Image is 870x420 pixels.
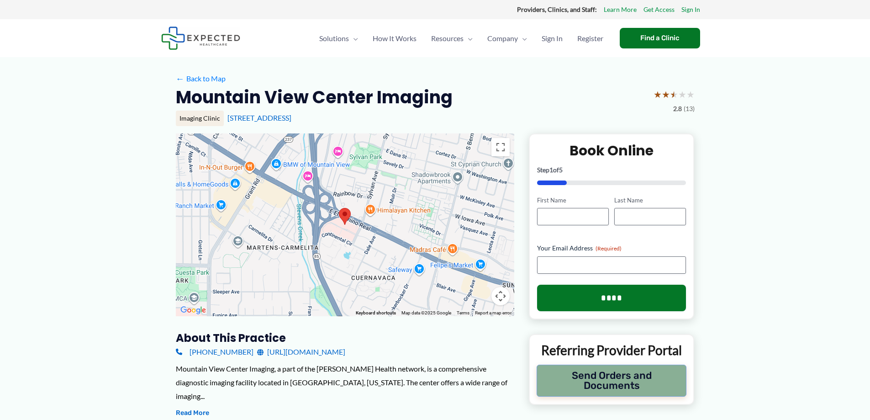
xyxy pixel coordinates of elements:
[176,408,209,419] button: Read More
[401,310,451,315] span: Map data ©2025 Google
[365,22,424,54] a: How It Works
[620,28,700,48] a: Find a Clinic
[312,22,365,54] a: SolutionsMenu Toggle
[518,22,527,54] span: Menu Toggle
[681,4,700,16] a: Sign In
[176,74,185,83] span: ←
[491,138,510,156] button: Toggle fullscreen view
[178,304,208,316] img: Google
[178,304,208,316] a: Open this area in Google Maps (opens a new window)
[227,113,291,122] a: [STREET_ADDRESS]
[577,22,603,54] span: Register
[176,362,514,403] div: Mountain View Center Imaging, a part of the [PERSON_NAME] Health network, is a comprehensive diag...
[537,365,687,397] button: Send Orders and Documents
[662,86,670,103] span: ★
[654,86,662,103] span: ★
[176,111,224,126] div: Imaging Clinic
[673,103,682,115] span: 2.8
[176,86,453,108] h2: Mountain View Center Imaging
[534,22,570,54] a: Sign In
[537,196,609,205] label: First Name
[319,22,349,54] span: Solutions
[176,72,226,85] a: ←Back to Map
[596,245,622,252] span: (Required)
[559,166,563,174] span: 5
[537,244,686,253] label: Your Email Address
[678,86,686,103] span: ★
[312,22,611,54] nav: Primary Site Navigation
[684,103,695,115] span: (13)
[670,86,678,103] span: ★
[549,166,553,174] span: 1
[537,142,686,159] h2: Book Online
[475,310,511,315] a: Report a map error
[424,22,480,54] a: ResourcesMenu Toggle
[570,22,611,54] a: Register
[686,86,695,103] span: ★
[349,22,358,54] span: Menu Toggle
[373,22,417,54] span: How It Works
[517,5,597,13] strong: Providers, Clinics, and Staff:
[356,310,396,316] button: Keyboard shortcuts
[537,167,686,173] p: Step of
[542,22,563,54] span: Sign In
[176,345,253,359] a: [PHONE_NUMBER]
[614,196,686,205] label: Last Name
[457,310,469,315] a: Terms (opens in new tab)
[161,27,240,50] img: Expected Healthcare Logo - side, dark font, small
[480,22,534,54] a: CompanyMenu Toggle
[257,345,345,359] a: [URL][DOMAIN_NAME]
[604,4,637,16] a: Learn More
[491,287,510,305] button: Map camera controls
[487,22,518,54] span: Company
[176,331,514,345] h3: About this practice
[537,342,687,358] p: Referring Provider Portal
[431,22,464,54] span: Resources
[643,4,675,16] a: Get Access
[464,22,473,54] span: Menu Toggle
